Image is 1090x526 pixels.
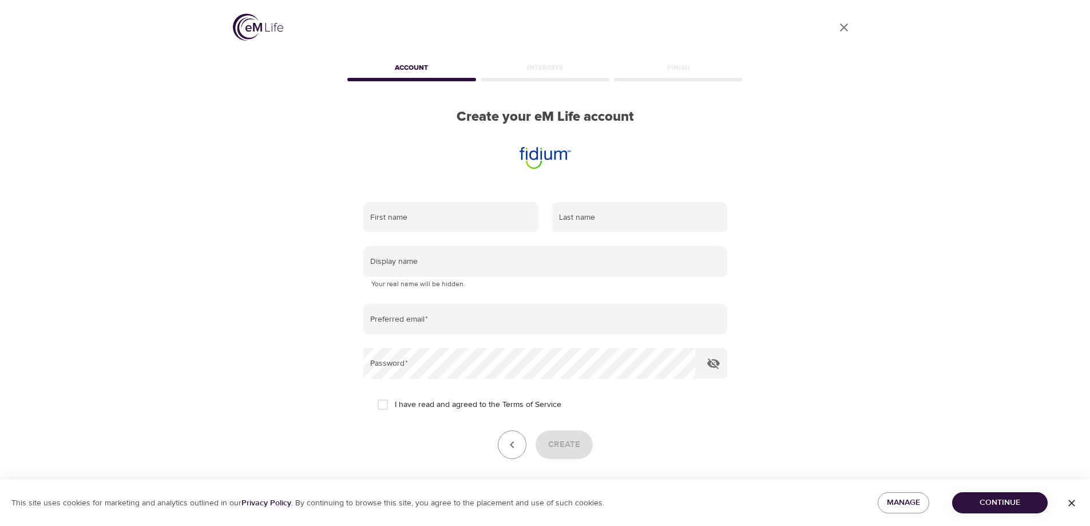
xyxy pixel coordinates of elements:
[878,492,929,513] button: Manage
[830,14,858,41] a: close
[961,496,1039,510] span: Continue
[516,139,575,170] img: fidium.png
[371,279,719,290] p: Your real name will be hidden.
[233,14,283,41] img: logo
[345,109,746,125] h2: Create your eM Life account
[952,492,1048,513] button: Continue
[502,399,561,411] a: Terms of Service
[465,477,597,491] p: Already have an eM Life account?
[395,399,561,411] span: I have read and agreed to the
[241,498,291,508] a: Privacy Policy
[887,496,920,510] span: Manage
[602,478,626,489] a: Log in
